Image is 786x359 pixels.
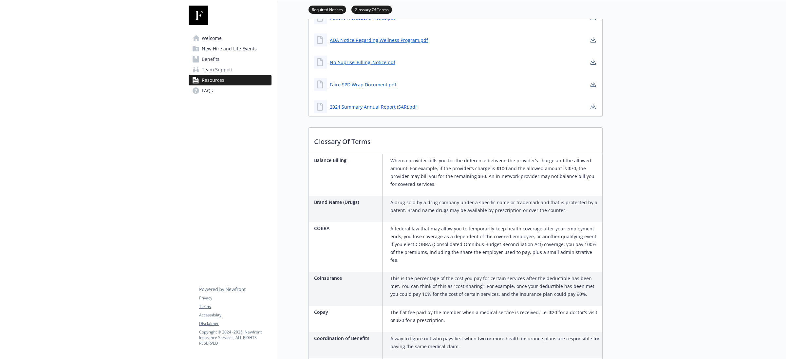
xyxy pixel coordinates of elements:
a: Team Support [189,64,271,75]
a: Glossary Of Terms [351,6,392,12]
a: download document [589,58,597,66]
p: Glossary Of Terms [309,128,602,152]
a: Faire SPD Wrap Document.pdf [330,81,396,88]
p: Brand Name (Drugs) [314,199,380,206]
a: Privacy [199,295,271,301]
span: FAQs [202,85,213,96]
a: No_Suprise_Billing_Notice.pdf [330,59,395,66]
span: New Hire and Life Events [202,44,257,54]
a: ADA Notice Regarding Wellness Program.pdf [330,37,428,44]
a: Terms [199,304,271,310]
a: Required Notices [309,6,346,12]
span: Resources [202,75,224,85]
a: download document [589,36,597,44]
p: COBRA [314,225,380,232]
p: Copyright © 2024 - 2025 , Newfront Insurance Services, ALL RIGHTS RESERVED [199,329,271,346]
a: download document [589,81,597,88]
a: Benefits [189,54,271,64]
p: The flat fee paid by the member when a medical service is received, i.e. $20 for a doctor's visit... [390,309,600,324]
span: Benefits [202,54,219,64]
a: Resources [189,75,271,85]
a: Welcome [189,33,271,44]
p: Coinsurance [314,275,380,281]
p: A way to figure out who pays first when two or more health insurance plans are responsible for pa... [390,335,600,350]
p: Copay [314,309,380,315]
a: Accessibility [199,312,271,318]
p: A drug sold by a drug company under a specific name or trademark and that is protected by a paten... [390,199,600,214]
a: New Hire and Life Events [189,44,271,54]
p: Balance Billing [314,157,380,164]
span: Team Support [202,64,233,75]
a: download document [589,103,597,111]
a: 2024 Summary Annual Report (SAR).pdf [330,103,417,110]
p: A federal law that may allow you to temporarily keep health coverage after your employment ends, ... [390,225,600,264]
p: This is the percentage of the cost you pay for certain services after the deductible has been met... [390,275,600,298]
a: FAQs [189,85,271,96]
p: When a provider bills you for the difference between the provider’s charge and the allowed amount... [390,157,600,188]
p: Coordination of Benefits [314,335,380,342]
span: Welcome [202,33,222,44]
a: Disclaimer [199,321,271,327]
